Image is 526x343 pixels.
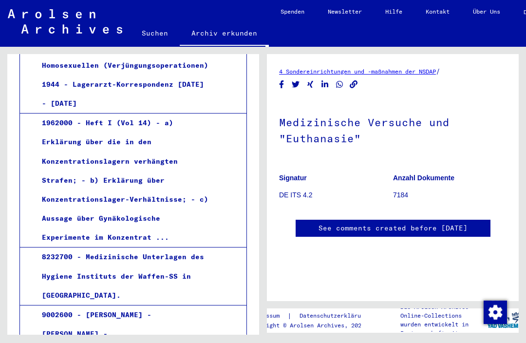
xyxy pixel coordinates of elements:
img: Arolsen_neg.svg [8,9,122,34]
button: Share on Facebook [277,78,287,91]
div: 8232700 - Medizinische Unterlagen des Hygiene Instituts der Waffen-SS in [GEOGRAPHIC_DATA]. [35,248,212,305]
a: Datenschutzerklärung [292,311,379,321]
a: Suchen [130,21,180,45]
div: 1927000 - Medizinische Versuche an Homosexuellen (Verjüngungsoperationen) 1944 - Lagerarzt-Korres... [35,37,212,113]
button: Copy link [349,78,359,91]
div: 1962000 - Heft I (Vol 14) - a) Erklärung über die in den Konzentrationslagern verhängten Strafen;... [35,114,212,247]
p: Die Arolsen Archives Online-Collections [400,303,487,320]
p: DE ITS 4.2 [279,190,393,200]
a: Archiv erkunden [180,21,269,47]
p: 7184 [393,190,507,200]
span: / [436,67,440,76]
a: See comments created before [DATE] [319,223,468,233]
a: 4 Sondereinrichtungen und -maßnahmen der NSDAP [279,68,436,75]
img: Zustimmung ändern [484,301,507,324]
p: Copyright © Arolsen Archives, 2021 [249,321,379,330]
b: Signatur [279,174,307,182]
button: Share on Xing [305,78,316,91]
button: Share on LinkedIn [320,78,330,91]
div: | [249,311,379,321]
button: Share on Twitter [291,78,301,91]
p: wurden entwickelt in Partnerschaft mit [400,320,487,338]
b: Anzahl Dokumente [393,174,454,182]
a: Impressum [249,311,287,321]
h1: Medizinische Versuche und "Euthanasie" [279,100,507,159]
button: Share on WhatsApp [335,78,345,91]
